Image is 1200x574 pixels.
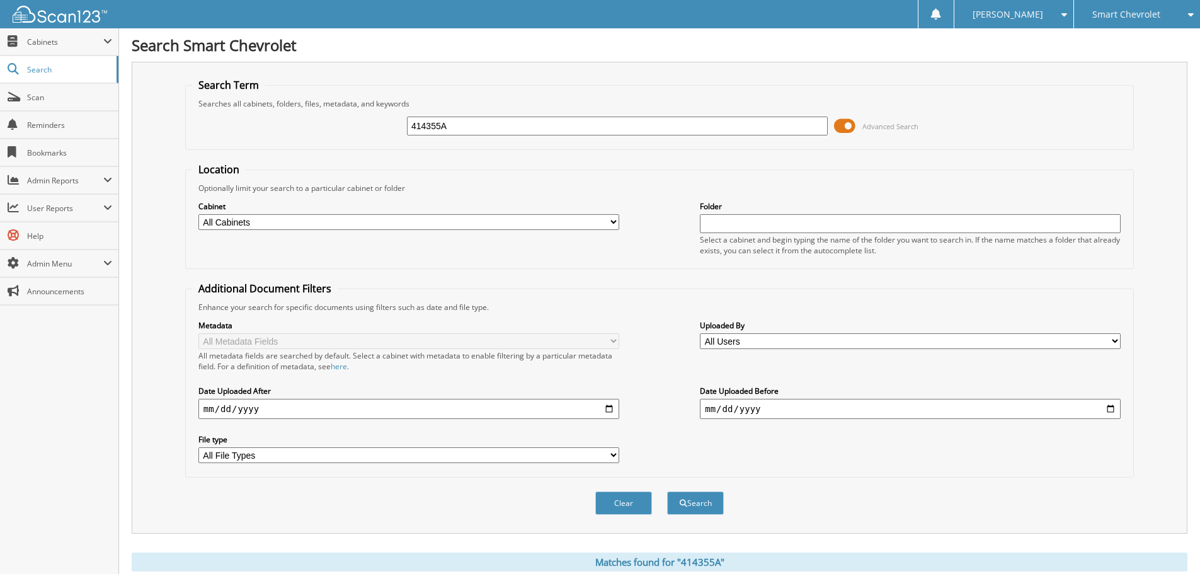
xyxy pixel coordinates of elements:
[331,361,347,372] a: here
[27,203,103,214] span: User Reports
[27,92,112,103] span: Scan
[192,98,1127,109] div: Searches all cabinets, folders, files, metadata, and keywords
[192,183,1127,193] div: Optionally limit your search to a particular cabinet or folder
[192,282,338,296] legend: Additional Document Filters
[27,231,112,241] span: Help
[700,320,1121,331] label: Uploaded By
[700,234,1121,256] div: Select a cabinet and begin typing the name of the folder you want to search in. If the name match...
[192,78,265,92] legend: Search Term
[27,120,112,130] span: Reminders
[27,258,103,269] span: Admin Menu
[595,491,652,515] button: Clear
[27,64,110,75] span: Search
[192,302,1127,313] div: Enhance your search for specific documents using filters such as date and file type.
[27,37,103,47] span: Cabinets
[132,553,1187,571] div: Matches found for "414355A"
[27,175,103,186] span: Admin Reports
[198,386,619,396] label: Date Uploaded After
[667,491,724,515] button: Search
[198,434,619,445] label: File type
[198,399,619,419] input: start
[13,6,107,23] img: scan123-logo-white.svg
[27,286,112,297] span: Announcements
[198,320,619,331] label: Metadata
[700,399,1121,419] input: end
[862,122,918,131] span: Advanced Search
[1092,11,1160,18] span: Smart Chevrolet
[198,201,619,212] label: Cabinet
[700,386,1121,396] label: Date Uploaded Before
[973,11,1043,18] span: [PERSON_NAME]
[700,201,1121,212] label: Folder
[192,163,246,176] legend: Location
[27,147,112,158] span: Bookmarks
[132,35,1187,55] h1: Search Smart Chevrolet
[198,350,619,372] div: All metadata fields are searched by default. Select a cabinet with metadata to enable filtering b...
